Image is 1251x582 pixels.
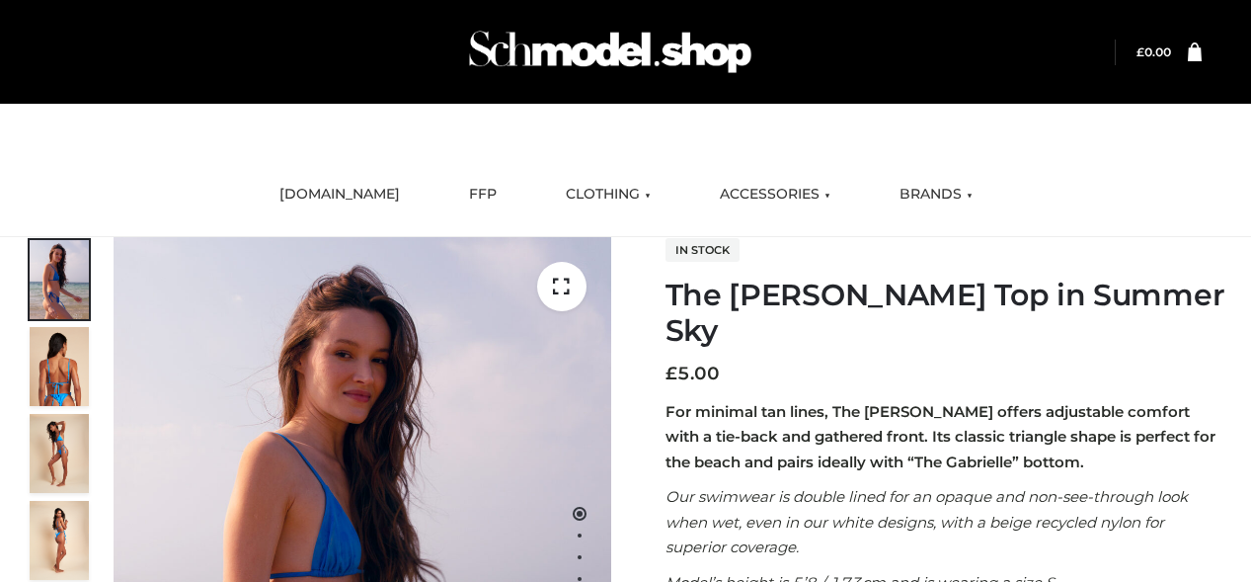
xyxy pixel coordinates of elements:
strong: For minimal tan lines, The [PERSON_NAME] offers adjustable comfort with a tie-back and gathered f... [665,402,1215,471]
a: £0.00 [1136,44,1171,59]
span: £ [1136,44,1144,59]
em: Our swimwear is double lined for an opaque and non-see-through look when wet, even in our white d... [665,487,1188,556]
a: FFP [454,173,511,216]
a: BRANDS [885,173,987,216]
a: [DOMAIN_NAME] [265,173,415,216]
img: 4.Alex-top_CN-1-1-2.jpg [30,414,89,493]
a: CLOTHING [551,173,665,216]
span: £ [665,363,677,384]
img: 5.Alex-top_CN-1-1_1-1.jpg [30,327,89,406]
a: ACCESSORIES [705,173,845,216]
img: 3.Alex-top_CN-1-1-2.jpg [30,501,89,580]
img: Schmodel Admin 964 [462,13,758,91]
span: In stock [665,238,740,262]
bdi: 5.00 [665,363,720,384]
img: 1.Alex-top_SS-1_4464b1e7-c2c9-4e4b-a62c-58381cd673c0-1.jpg [30,240,89,319]
h1: The [PERSON_NAME] Top in Summer Sky [665,278,1227,349]
bdi: 0.00 [1136,44,1171,59]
